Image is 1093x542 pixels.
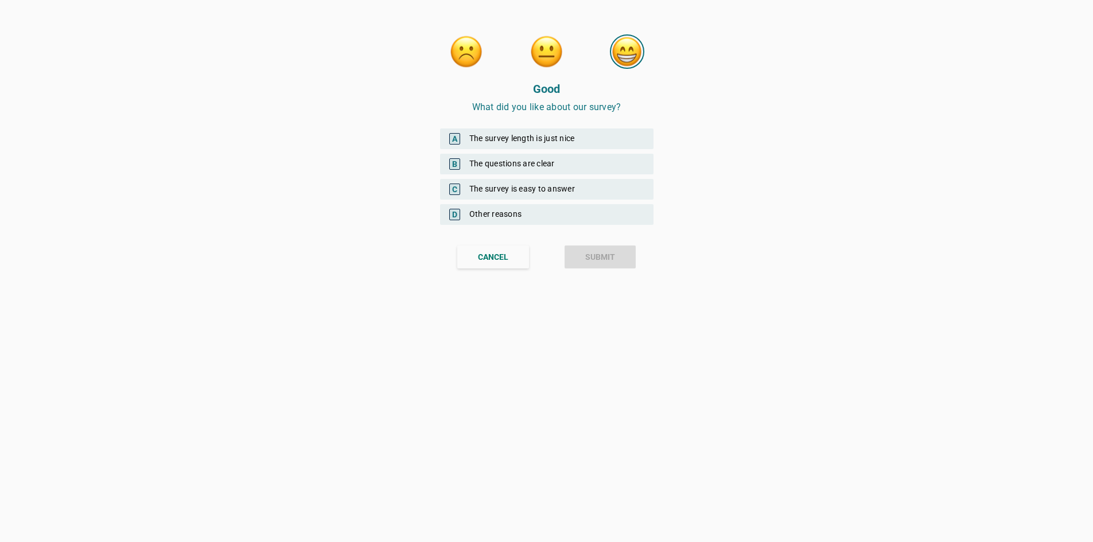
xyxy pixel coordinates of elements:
div: CANCEL [478,251,508,263]
span: B [449,158,460,170]
div: Other reasons [440,204,654,225]
span: A [449,133,460,145]
div: The survey is easy to answer [440,179,654,200]
span: D [449,209,460,220]
strong: Good [533,82,561,96]
div: The questions are clear [440,154,654,174]
button: CANCEL [457,245,529,268]
div: The survey length is just nice [440,128,654,149]
span: C [449,184,460,195]
span: What did you like about our survey? [472,102,621,112]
